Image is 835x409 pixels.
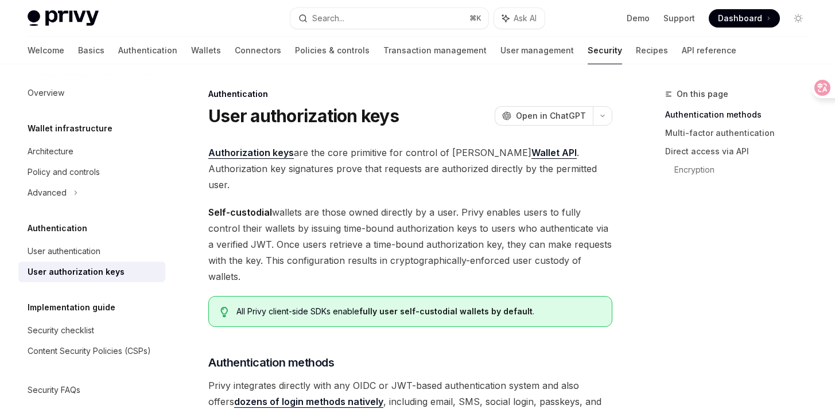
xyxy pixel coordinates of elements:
img: light logo [28,10,99,26]
h1: User authorization keys [208,106,399,126]
div: Overview [28,86,64,100]
div: Policy and controls [28,165,100,179]
div: Architecture [28,145,73,158]
div: Search... [312,11,344,25]
div: Security checklist [28,324,94,337]
a: Wallets [191,37,221,64]
button: Ask AI [494,8,545,29]
strong: Self-custodial [208,207,272,218]
a: Dashboard [709,9,780,28]
a: Basics [78,37,104,64]
span: are the core primitive for control of [PERSON_NAME] . Authorization key signatures prove that req... [208,145,612,193]
a: Authorization keys [208,147,294,159]
a: Wallet API [531,147,577,159]
h5: Wallet infrastructure [28,122,112,135]
a: User management [500,37,574,64]
a: Direct access via API [665,142,817,161]
a: User authorization keys [18,262,165,282]
a: Demo [627,13,650,24]
a: Policy and controls [18,162,165,182]
a: Security FAQs [18,380,165,400]
a: User authentication [18,241,165,262]
div: All Privy client-side SDKs enable . [236,306,600,317]
span: Ask AI [514,13,537,24]
strong: fully user self-custodial wallets by default [359,306,533,316]
div: User authentication [28,244,100,258]
h5: Implementation guide [28,301,115,314]
span: ⌘ K [469,14,481,23]
a: Connectors [235,37,281,64]
span: Authentication methods [208,355,334,371]
a: Welcome [28,37,64,64]
span: On this page [677,87,728,101]
div: Content Security Policies (CSPs) [28,344,151,358]
span: Dashboard [718,13,762,24]
h5: Authentication [28,221,87,235]
a: Encryption [674,161,817,179]
a: Authentication [118,37,177,64]
a: Architecture [18,141,165,162]
div: Security FAQs [28,383,80,397]
a: Recipes [636,37,668,64]
div: Authentication [208,88,612,100]
a: Policies & controls [295,37,370,64]
a: API reference [682,37,736,64]
div: Advanced [28,186,67,200]
a: Transaction management [383,37,487,64]
svg: Tip [220,307,228,317]
a: Overview [18,83,165,103]
a: Multi-factor authentication [665,124,817,142]
span: wallets are those owned directly by a user. Privy enables users to fully control their wallets by... [208,204,612,285]
a: Authentication methods [665,106,817,124]
a: Support [663,13,695,24]
a: Security checklist [18,320,165,341]
button: Search...⌘K [290,8,488,29]
a: Content Security Policies (CSPs) [18,341,165,361]
div: User authorization keys [28,265,125,279]
button: Toggle dark mode [789,9,807,28]
a: dozens of login methods natively [234,396,383,408]
a: Security [588,37,622,64]
button: Open in ChatGPT [495,106,593,126]
span: Open in ChatGPT [516,110,586,122]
